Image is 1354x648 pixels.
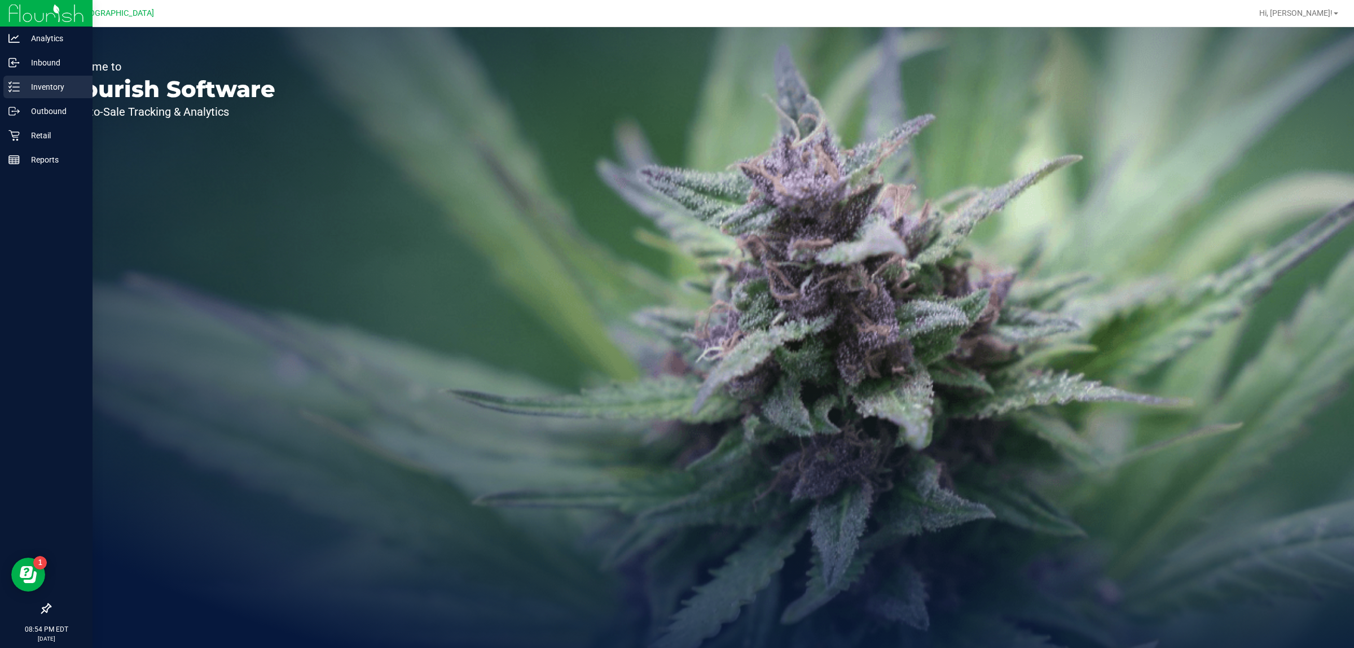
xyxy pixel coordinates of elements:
p: Analytics [20,32,87,45]
p: Reports [20,153,87,167]
p: Inbound [20,56,87,69]
inline-svg: Inbound [8,57,20,68]
p: [DATE] [5,634,87,643]
inline-svg: Analytics [8,33,20,44]
inline-svg: Outbound [8,106,20,117]
p: Seed-to-Sale Tracking & Analytics [61,106,275,117]
p: Flourish Software [61,78,275,100]
inline-svg: Reports [8,154,20,165]
p: Inventory [20,80,87,94]
p: Welcome to [61,61,275,72]
span: Hi, [PERSON_NAME]! [1259,8,1333,17]
inline-svg: Retail [8,130,20,141]
iframe: Resource center unread badge [33,556,47,570]
inline-svg: Inventory [8,81,20,93]
p: Retail [20,129,87,142]
p: Outbound [20,104,87,118]
p: 08:54 PM EDT [5,624,87,634]
iframe: Resource center [11,558,45,592]
span: [GEOGRAPHIC_DATA] [77,8,154,18]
